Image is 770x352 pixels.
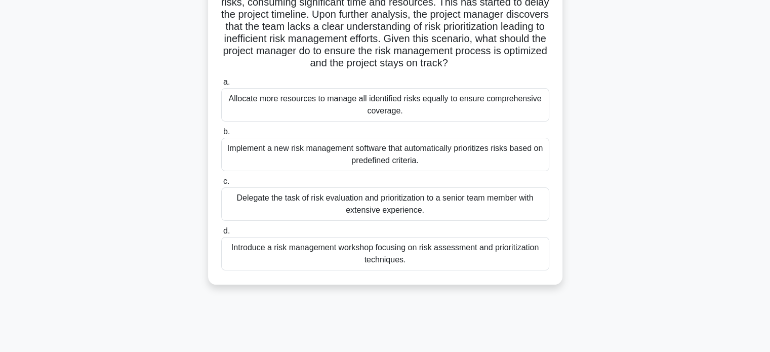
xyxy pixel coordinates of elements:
div: Allocate more resources to manage all identified risks equally to ensure comprehensive coverage. [221,88,549,122]
span: d. [223,226,230,235]
span: b. [223,127,230,136]
div: Introduce a risk management workshop focusing on risk assessment and prioritization techniques. [221,237,549,270]
span: a. [223,77,230,86]
div: Delegate the task of risk evaluation and prioritization to a senior team member with extensive ex... [221,187,549,221]
span: c. [223,177,229,185]
div: Implement a new risk management software that automatically prioritizes risks based on predefined... [221,138,549,171]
